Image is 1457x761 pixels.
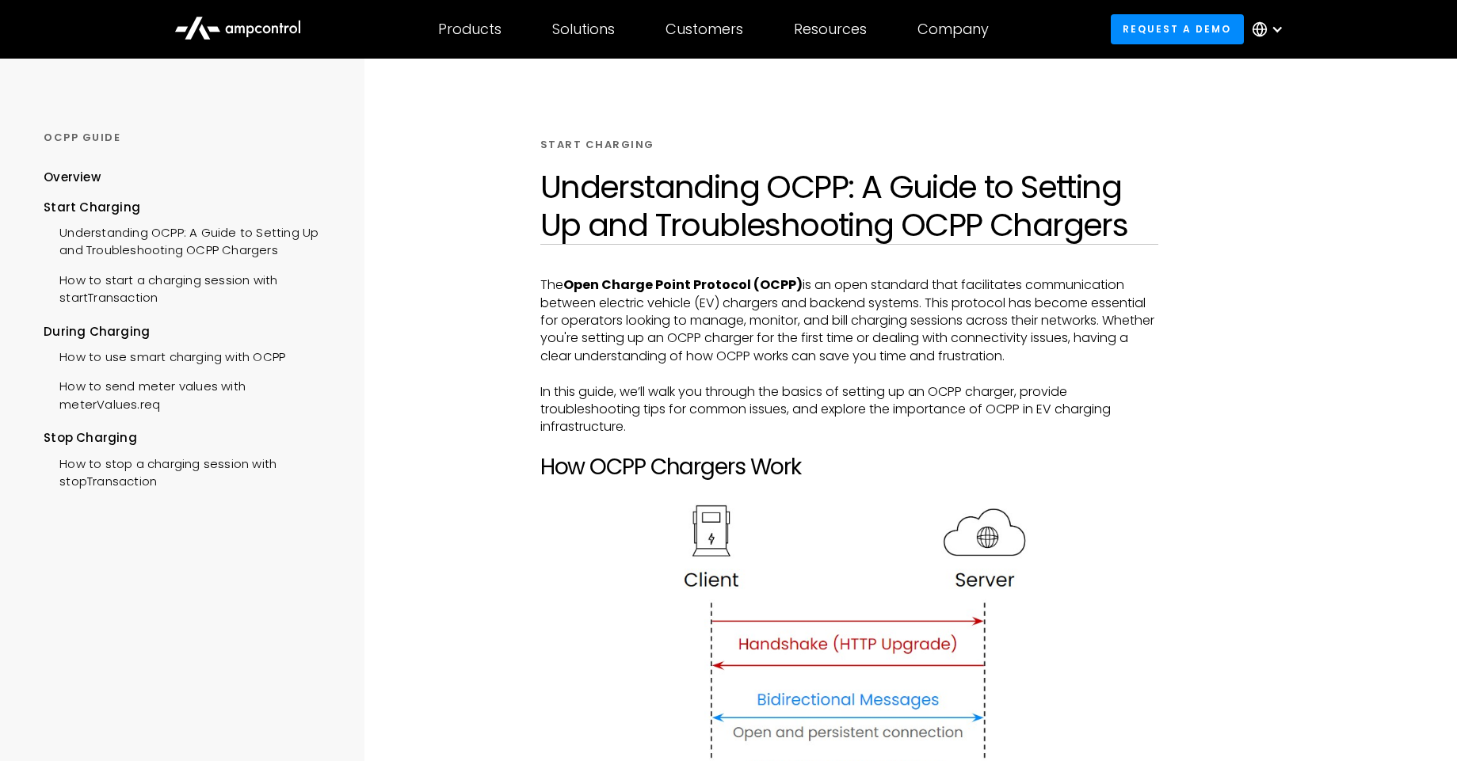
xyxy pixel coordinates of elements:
[563,276,803,294] strong: Open Charge Point Protocol (OCPP)
[540,276,1158,365] p: The is an open standard that facilitates communication between electric vehicle (EV) chargers and...
[44,264,335,311] a: How to start a charging session with startTransaction
[917,21,989,38] div: Company
[44,323,335,341] div: During Charging
[44,131,335,145] div: OCPP GUIDE
[794,21,867,38] div: Resources
[44,429,335,447] div: Stop Charging
[1111,14,1244,44] a: Request a demo
[540,436,1158,454] p: ‍
[44,169,101,186] div: Overview
[44,216,335,264] a: Understanding OCPP: A Guide to Setting Up and Troubleshooting OCPP Chargers
[666,21,743,38] div: Customers
[44,447,335,495] a: How to stop a charging session with stopTransaction
[438,21,502,38] div: Products
[44,169,101,198] a: Overview
[540,168,1158,244] h1: Understanding OCPP: A Guide to Setting Up and Troubleshooting OCPP Chargers
[44,370,335,417] a: How to send meter values with meterValues.req
[552,21,615,38] div: Solutions
[44,199,335,216] div: Start Charging
[540,383,1158,436] p: In this guide, we’ll walk you through the basics of setting up an OCPP charger, provide troublesh...
[540,454,1158,481] h2: How OCPP Chargers Work
[44,341,285,370] a: How to use smart charging with OCPP
[540,481,1158,498] p: ‍
[540,138,654,152] div: START CHARGING
[540,365,1158,382] p: ‍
